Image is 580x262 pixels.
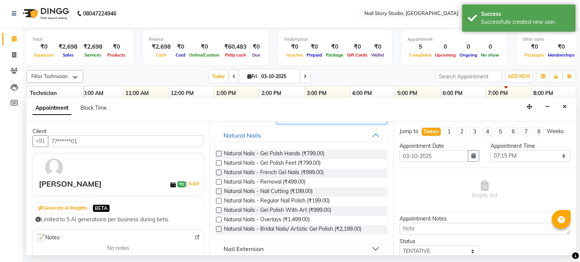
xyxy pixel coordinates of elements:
[508,127,518,136] li: 6
[324,43,345,51] div: ₹0
[149,43,174,51] div: ₹2,698
[458,52,479,58] span: Ongoing
[177,181,185,187] span: ₹0
[534,127,544,136] li: 8
[324,52,345,58] span: Package
[32,135,48,147] button: +91
[395,88,419,99] a: 5:00 PM
[61,52,76,58] span: Sales
[433,52,458,58] span: Upcoming
[105,52,127,58] span: Products
[479,52,501,58] span: No show
[369,43,386,51] div: ₹0
[491,142,570,150] div: Appointment Time
[523,43,546,51] div: ₹0
[305,88,329,99] a: 3:00 PM
[250,43,263,51] div: ₹0
[169,88,196,99] a: 12:00 PM
[400,127,418,135] div: Jump to
[32,52,56,58] span: Expenses
[224,131,261,140] div: Natural Nails
[105,43,127,51] div: ₹0
[486,88,510,99] a: 7:00 PM
[369,52,386,58] span: Wallet
[80,43,105,51] div: ₹2,698
[32,43,56,51] div: ₹0
[219,129,384,142] button: Natural Nails
[407,43,433,51] div: 5
[219,242,384,256] button: Nail Extension
[80,104,107,111] span: Block Time
[345,52,369,58] span: Gift Cards
[250,52,262,58] span: Due
[35,216,201,224] div: Limited to 5 AI generations per business during beta.
[32,127,204,135] div: Client
[457,127,467,136] li: 2
[506,71,532,82] button: ADD NEW
[259,71,297,82] input: 2025-10-03
[546,43,577,51] div: ₹0
[523,52,546,58] span: Packages
[83,3,116,24] b: 08047224946
[149,36,263,43] div: Finance
[521,127,531,136] li: 7
[221,43,250,51] div: ₹60,483
[187,52,221,58] span: Online/Custom
[400,150,468,162] input: yyyy-mm-dd
[93,205,110,212] span: BETA
[345,43,369,51] div: ₹0
[32,101,71,115] span: Appointment
[224,216,310,225] span: Natural Nails - Overlays (₹1,499.00)
[30,90,57,97] span: Technician
[350,88,374,99] a: 4:00 PM
[400,215,570,223] div: Appointment Notes
[123,88,151,99] a: 11:00 AM
[56,43,80,51] div: ₹2,698
[214,88,238,99] a: 1:00 PM
[472,180,497,199] span: Empty list
[470,127,480,136] li: 3
[305,43,324,51] div: ₹0
[39,178,102,190] div: [PERSON_NAME]
[444,127,454,136] li: 1
[305,52,324,58] span: Prepaid
[36,233,60,243] span: Notes
[481,10,570,18] div: Success
[19,3,71,24] img: logo
[224,225,361,234] span: Natural Nails - Bridal Nails/ Artistic Gel Polish (₹2,199.00)
[187,43,221,51] div: ₹0
[83,52,103,58] span: Services
[224,169,324,178] span: Natural Nails - French Gel Nails (₹999.00)
[481,18,570,26] div: Successfully created new user.
[174,43,187,51] div: ₹0
[508,74,530,79] span: ADD NEW
[441,88,464,99] a: 6:00 PM
[259,88,283,99] a: 2:00 PM
[224,244,264,253] div: Nail Extension
[400,237,479,245] div: Status
[284,36,386,43] div: Redemption
[547,127,564,135] div: Weeks
[458,43,479,51] div: 0
[479,43,501,51] div: 0
[483,127,492,136] li: 4
[531,88,555,99] a: 8:00 PM
[224,187,313,197] span: Natural Nails - Nail Cutting (₹199.00)
[224,197,330,206] span: Natural Nails - Regular Nail Polish (₹199.00)
[546,52,577,58] span: Memberships
[31,73,68,79] span: Filter Technician
[223,52,248,58] span: Petty cash
[32,36,127,43] div: Total
[43,156,65,178] img: avatar
[224,206,331,216] span: Natural Nails - Gel Polish With Art (₹999.00)
[107,244,129,252] span: No notes
[224,150,324,159] span: Natural Nails - Gel Polsh Hands (₹799.00)
[245,74,259,79] span: Fri
[495,127,505,136] li: 5
[154,52,168,58] span: Cash
[185,179,200,188] span: |
[284,52,305,58] span: Voucher
[78,88,105,99] a: 10:00 AM
[48,135,204,147] input: Search by Name/Mobile/Email/Code
[187,179,200,188] a: Add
